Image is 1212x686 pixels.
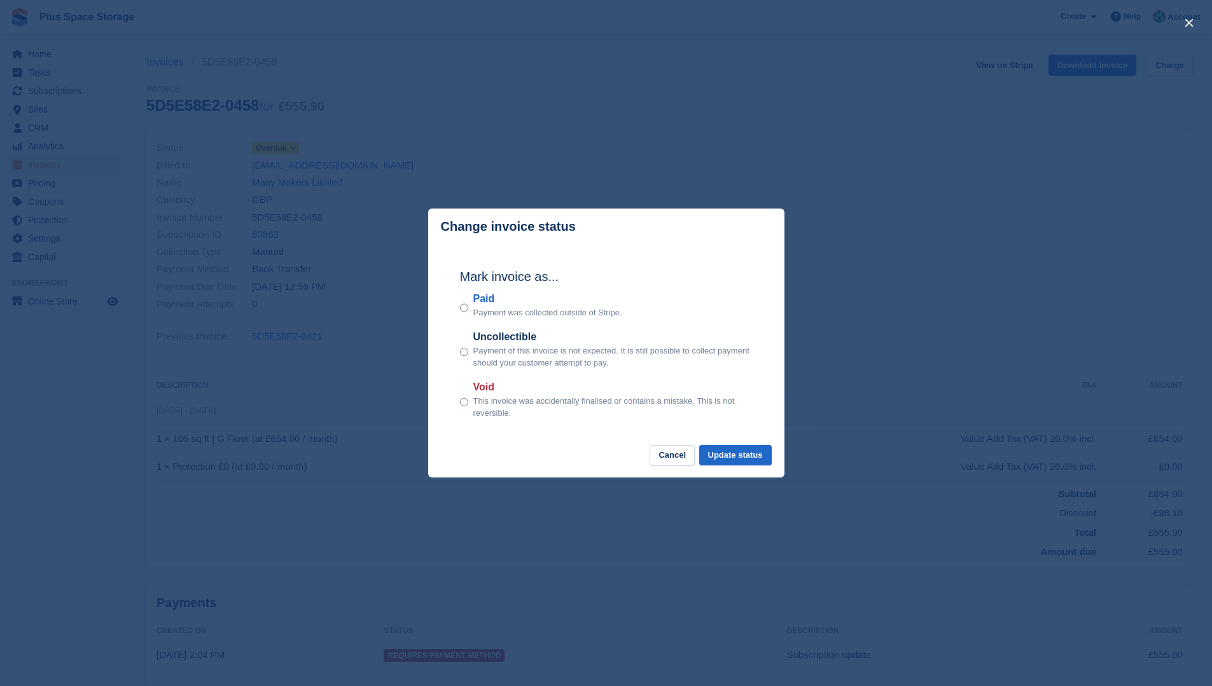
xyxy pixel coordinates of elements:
[473,291,622,306] label: Paid
[699,445,772,466] button: Update status
[473,329,753,345] label: Uncollectible
[473,345,753,369] p: Payment of this invoice is not expected. It is still possible to collect payment should your cust...
[441,219,576,234] p: Change invoice status
[473,395,753,420] p: This invoice was accidentally finalised or contains a mistake. This is not reversible.
[473,380,753,395] label: Void
[650,445,695,466] button: Cancel
[1179,13,1199,33] button: close
[460,267,753,286] h2: Mark invoice as...
[473,306,622,319] p: Payment was collected outside of Stripe.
